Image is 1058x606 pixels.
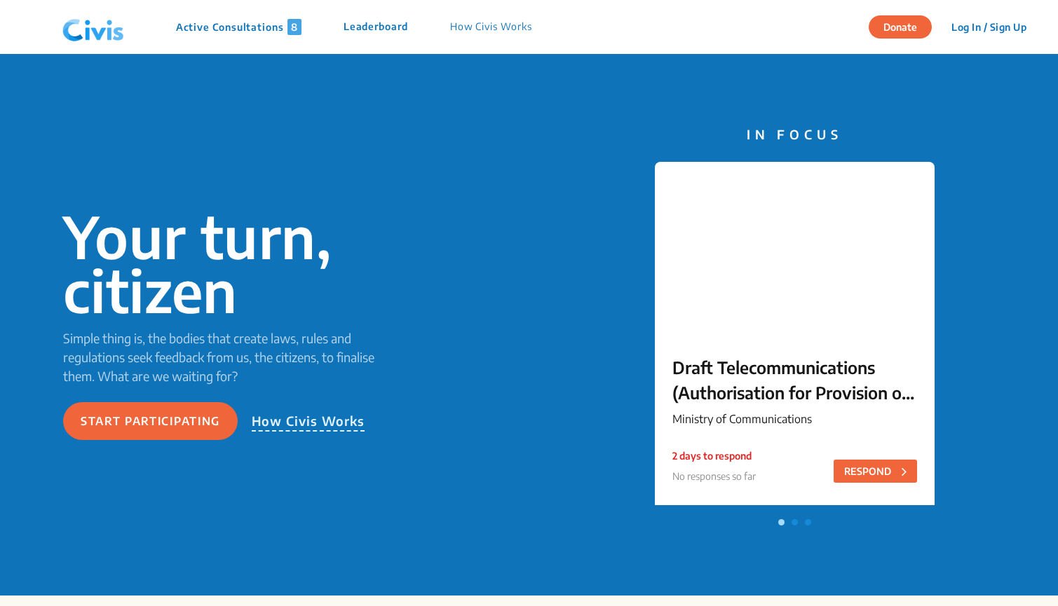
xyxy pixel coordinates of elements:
img: navlogo.png [57,6,130,48]
span: No responses so far [672,470,756,482]
p: Active Consultations [176,19,301,35]
button: Log In / Sign Up [942,16,1036,38]
button: Start participating [63,402,238,440]
p: How Civis Works [252,411,365,432]
button: Donate [869,15,932,39]
p: 2 days to respond [672,448,756,463]
p: IN FOCUS [655,125,935,144]
p: Your turn, citizen [63,209,389,317]
p: Simple thing is, the bodies that create laws, rules and regulations seek feedback from us, the ci... [63,329,389,385]
p: Leaderboard [344,19,408,35]
span: 8 [287,19,301,35]
p: Ministry of Communications [672,411,917,427]
a: Draft Telecommunications (Authorisation for Provision of Main Telecommunication Services) Rules, ... [655,162,935,512]
p: How Civis Works [450,19,532,35]
p: Draft Telecommunications (Authorisation for Provision of Main Telecommunication Services) Rules, ... [672,354,917,405]
a: Donate [869,19,942,33]
button: RESPOND [834,460,917,483]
